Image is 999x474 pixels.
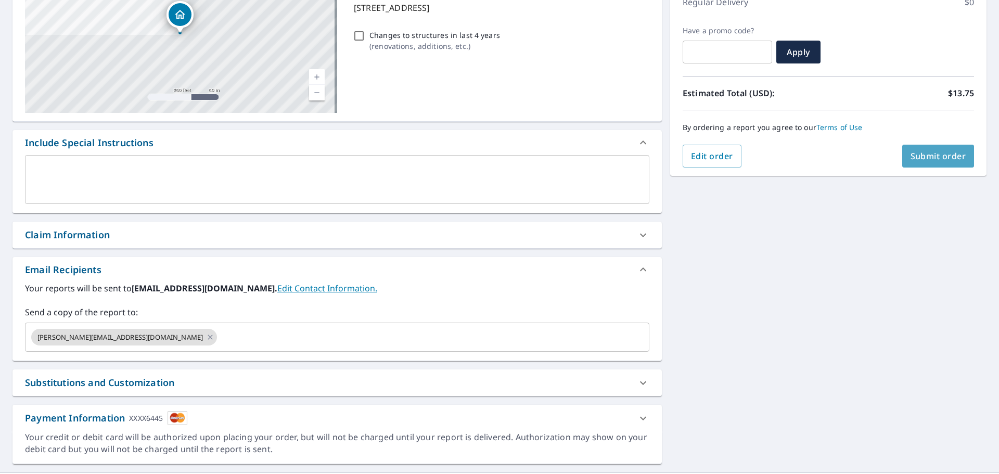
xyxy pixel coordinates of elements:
[12,222,662,248] div: Claim Information
[25,411,187,425] div: Payment Information
[816,122,863,132] a: Terms of Use
[309,69,325,85] a: Current Level 17, Zoom In
[12,257,662,282] div: Email Recipients
[31,329,217,345] div: [PERSON_NAME][EMAIL_ADDRESS][DOMAIN_NAME]
[12,130,662,155] div: Include Special Instructions
[25,306,649,318] label: Send a copy of the report to:
[25,282,649,294] label: Your reports will be sent to
[277,283,377,294] a: EditContactInfo
[785,46,812,58] span: Apply
[168,411,187,425] img: cardImage
[911,150,966,162] span: Submit order
[683,123,974,132] p: By ordering a report you agree to our
[902,145,975,168] button: Submit order
[683,26,772,35] label: Have a promo code?
[132,283,277,294] b: [EMAIL_ADDRESS][DOMAIN_NAME].
[25,228,110,242] div: Claim Information
[31,332,209,342] span: [PERSON_NAME][EMAIL_ADDRESS][DOMAIN_NAME]
[683,87,828,99] p: Estimated Total (USD):
[25,376,174,390] div: Substitutions and Customization
[25,431,649,455] div: Your credit or debit card will be authorized upon placing your order, but will not be charged unt...
[12,405,662,431] div: Payment InformationXXXX6445cardImage
[369,41,500,52] p: ( renovations, additions, etc. )
[776,41,821,63] button: Apply
[166,1,194,33] div: Dropped pin, building 1, Residential property, 611 Springhill Ct O Fallon, IL 62269
[25,136,153,150] div: Include Special Instructions
[354,2,645,14] p: [STREET_ADDRESS]
[948,87,974,99] p: $13.75
[309,85,325,100] a: Current Level 17, Zoom Out
[369,30,500,41] p: Changes to structures in last 4 years
[691,150,733,162] span: Edit order
[12,369,662,396] div: Substitutions and Customization
[25,263,101,277] div: Email Recipients
[129,411,163,425] div: XXXX6445
[683,145,741,168] button: Edit order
